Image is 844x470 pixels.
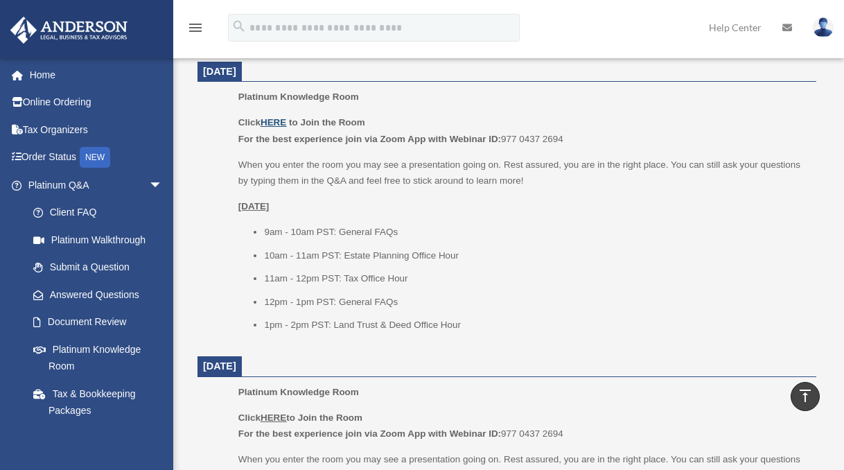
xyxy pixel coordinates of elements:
[264,294,807,311] li: 12pm - 1pm PST: General FAQs
[264,224,807,241] li: 9am - 10am PST: General FAQs
[203,360,236,372] span: [DATE]
[238,114,807,147] p: 977 0437 2694
[19,308,184,336] a: Document Review
[238,410,807,442] p: 977 0437 2694
[261,412,286,423] u: HERE
[10,171,184,199] a: Platinum Q&Aarrow_drop_down
[10,116,184,143] a: Tax Organizers
[10,143,184,172] a: Order StatusNEW
[19,199,184,227] a: Client FAQ
[264,270,807,287] li: 11am - 12pm PST: Tax Office Hour
[80,147,110,168] div: NEW
[19,254,184,281] a: Submit a Question
[231,19,247,34] i: search
[19,336,177,380] a: Platinum Knowledge Room
[238,387,359,397] span: Platinum Knowledge Room
[149,171,177,200] span: arrow_drop_down
[238,92,359,102] span: Platinum Knowledge Room
[187,24,204,36] a: menu
[238,201,270,211] u: [DATE]
[19,226,184,254] a: Platinum Walkthrough
[238,117,289,128] b: Click
[264,247,807,264] li: 10am - 11am PST: Estate Planning Office Hour
[238,157,807,189] p: When you enter the room you may see a presentation going on. Rest assured, you are in the right p...
[289,117,365,128] b: to Join the Room
[261,117,286,128] a: HERE
[10,61,184,89] a: Home
[813,17,834,37] img: User Pic
[6,17,132,44] img: Anderson Advisors Platinum Portal
[187,19,204,36] i: menu
[203,66,236,77] span: [DATE]
[238,412,362,423] b: Click to Join the Room
[791,382,820,411] a: vertical_align_top
[797,388,814,404] i: vertical_align_top
[238,428,501,439] b: For the best experience join via Zoom App with Webinar ID:
[19,380,184,424] a: Tax & Bookkeeping Packages
[264,317,807,333] li: 1pm - 2pm PST: Land Trust & Deed Office Hour
[238,134,501,144] b: For the best experience join via Zoom App with Webinar ID:
[10,89,184,116] a: Online Ordering
[19,281,184,308] a: Answered Questions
